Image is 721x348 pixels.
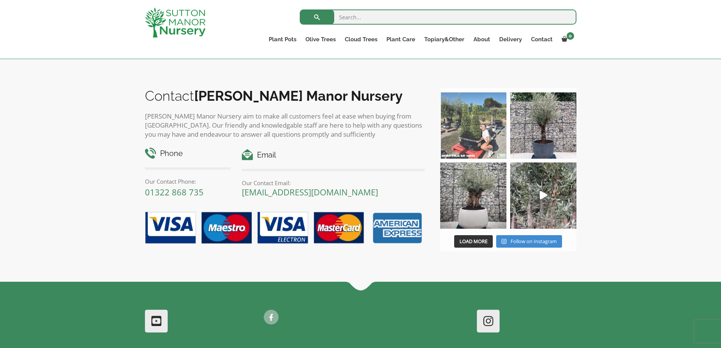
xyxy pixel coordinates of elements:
[382,34,420,45] a: Plant Care
[495,34,526,45] a: Delivery
[526,34,557,45] a: Contact
[301,34,340,45] a: Olive Trees
[145,186,204,198] a: 01322 868 735
[145,112,425,139] p: [PERSON_NAME] Manor Nursery aim to make all customers feel at ease when buying from [GEOGRAPHIC_D...
[510,162,576,229] img: New arrivals Monday morning of beautiful olive trees 🤩🤩 The weather is beautiful this summer, gre...
[264,34,301,45] a: Plant Pots
[501,239,506,244] svg: Instagram
[454,235,493,248] button: Load More
[242,186,378,198] a: [EMAIL_ADDRESS][DOMAIN_NAME]
[510,92,576,159] img: A beautiful multi-stem Spanish Olive tree potted in our luxurious fibre clay pots 😍😍
[440,162,506,229] img: Check out this beauty we potted at our nursery today ❤️‍🔥 A huge, ancient gnarled Olive tree plan...
[440,92,506,159] img: Our elegant & picturesque Angustifolia Cones are an exquisite addition to your Bay Tree collectio...
[145,8,206,37] img: logo
[469,34,495,45] a: About
[242,178,425,187] p: Our Contact Email:
[139,208,425,249] img: payment-options.png
[242,149,425,161] h4: Email
[540,191,547,200] svg: Play
[145,148,231,159] h4: Phone
[145,88,425,104] h2: Contact
[510,162,576,229] a: Play
[420,34,469,45] a: Topiary&Other
[340,34,382,45] a: Cloud Trees
[567,32,574,40] span: 0
[145,177,231,186] p: Our Contact Phone:
[496,235,562,248] a: Instagram Follow on Instagram
[511,238,557,245] span: Follow on Instagram
[557,34,576,45] a: 0
[300,9,576,25] input: Search...
[194,88,403,104] b: [PERSON_NAME] Manor Nursery
[459,238,487,245] span: Load More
